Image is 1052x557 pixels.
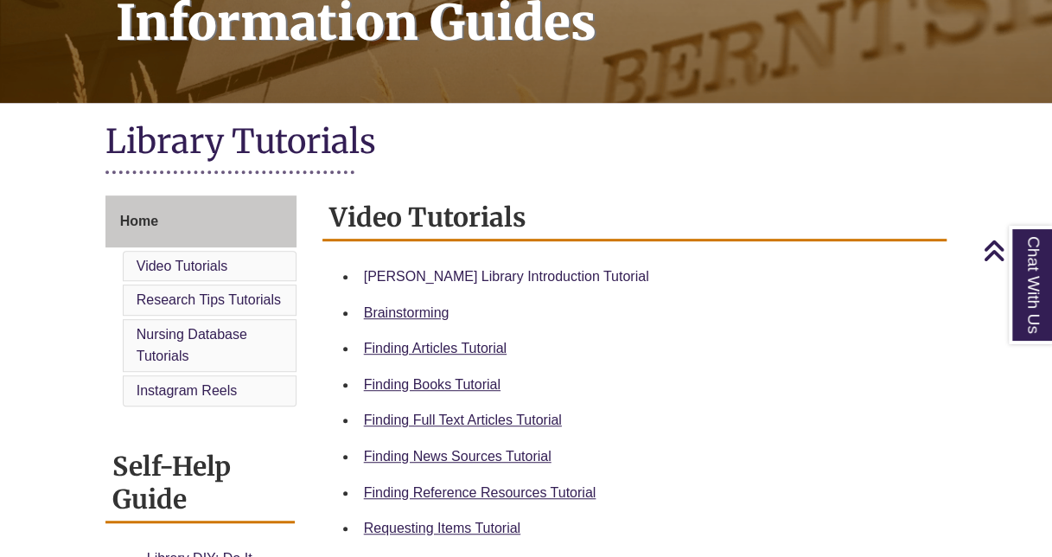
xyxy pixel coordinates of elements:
[364,521,520,535] a: Requesting Items Tutorial
[137,259,228,273] a: Video Tutorials
[322,195,947,241] h2: Video Tutorials
[105,120,947,166] h1: Library Tutorials
[120,214,158,228] span: Home
[105,195,296,410] div: Guide Page Menu
[364,377,500,392] a: Finding Books Tutorial
[364,305,449,320] a: Brainstorming
[137,327,247,364] a: Nursing Database Tutorials
[364,341,507,355] a: Finding Articles Tutorial
[364,449,552,464] a: Finding News Sources Tutorial
[137,292,281,307] a: Research Tips Tutorials
[364,269,649,284] a: [PERSON_NAME] Library Introduction Tutorial
[137,383,238,398] a: Instagram Reels
[105,445,295,523] h2: Self-Help Guide
[364,413,562,427] a: Finding Full Text Articles Tutorial
[983,239,1048,262] a: Back to Top
[105,195,296,247] a: Home
[364,485,596,500] a: Finding Reference Resources Tutorial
